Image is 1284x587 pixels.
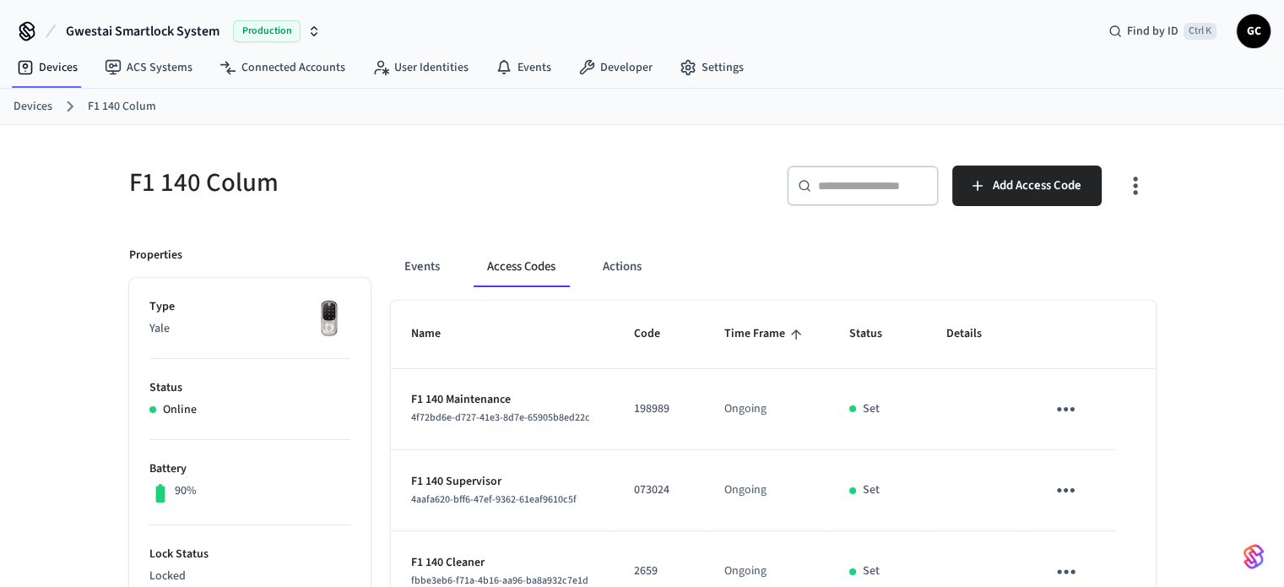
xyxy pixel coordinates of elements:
span: Ctrl K [1184,23,1216,40]
img: SeamLogoGradient.69752ec5.svg [1243,543,1264,570]
a: Connected Accounts [206,52,359,83]
img: Yale Assure Touchscreen Wifi Smart Lock, Satin Nickel, Front [308,298,350,340]
span: Gwestai Smartlock System [66,21,219,41]
a: User Identities [359,52,482,83]
td: Ongoing [704,450,830,531]
p: Locked [149,568,350,585]
button: Add Access Code [952,166,1102,206]
p: Properties [129,247,182,264]
span: Name [411,321,463,347]
span: 4aafa620-bff6-47ef-9362-61eaf9610c5f [411,492,577,507]
a: ACS Systems [91,52,206,83]
p: 90% [175,482,197,500]
a: Settings [666,52,757,83]
span: Add Access Code [993,175,1081,197]
button: GC [1237,14,1270,48]
div: ant example [391,247,1156,287]
span: Production [233,20,301,42]
button: Actions [589,247,655,287]
a: Devices [3,52,91,83]
p: Set [863,481,880,499]
span: Time Frame [724,321,807,347]
p: 2659 [634,563,684,580]
p: 198989 [634,400,684,418]
span: Code [634,321,682,347]
td: Ongoing [704,369,830,450]
a: Developer [565,52,666,83]
p: F1 140 Supervisor [411,473,594,491]
a: Devices [14,98,52,116]
p: Yale [149,320,350,338]
a: F1 140 Colum [88,98,156,116]
p: Online [163,401,197,419]
span: Status [849,321,904,347]
h5: F1 140 Colum [129,166,632,200]
p: Type [149,298,350,316]
a: Events [482,52,565,83]
span: Details [946,321,1004,347]
p: Set [863,563,880,580]
p: Set [863,400,880,418]
button: Events [391,247,453,287]
p: F1 140 Maintenance [411,391,594,409]
div: Find by IDCtrl K [1095,16,1230,46]
span: GC [1238,16,1269,46]
p: Status [149,379,350,397]
span: 4f72bd6e-d727-41e3-8d7e-65905b8ed22c [411,410,590,425]
p: Battery [149,460,350,478]
p: F1 140 Cleaner [411,554,594,572]
span: Find by ID [1127,23,1178,40]
button: Access Codes [474,247,569,287]
p: 073024 [634,481,684,499]
p: Lock Status [149,546,350,563]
